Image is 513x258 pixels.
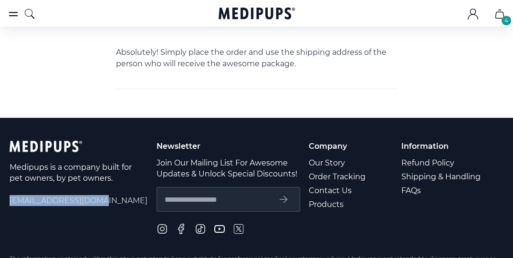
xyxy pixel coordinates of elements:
button: cart [488,2,511,25]
div: 4 [502,16,511,25]
p: Information [401,141,482,152]
a: Refund Policy [401,156,482,170]
p: Join Our Mailing List For Awesome Updates & Unlock Special Discounts! [157,157,300,179]
a: Contact Us [309,184,367,197]
a: Order Tracking [309,170,367,184]
span: [EMAIL_ADDRESS][DOMAIN_NAME] [10,195,147,206]
a: Products [309,197,367,211]
button: burger-menu [8,8,19,20]
a: FAQs [401,184,482,197]
div: Absolutely! Simply place the order and use the shipping address of the person who will receive th... [116,39,398,89]
button: search [24,2,35,26]
p: Medipups is a company built for pet owners, by pet owners. [10,162,134,184]
button: account [461,2,484,25]
p: Newsletter [157,141,300,152]
p: Company [309,141,367,152]
a: Our Story [309,156,367,170]
a: Medipups [219,6,295,22]
a: Shipping & Handling [401,170,482,184]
